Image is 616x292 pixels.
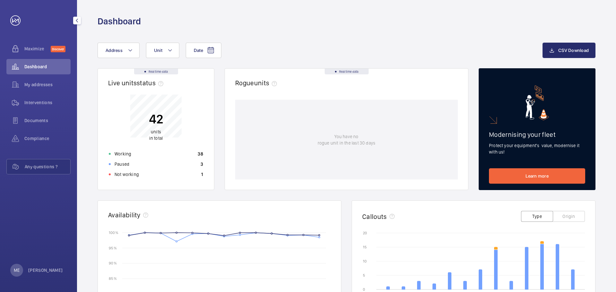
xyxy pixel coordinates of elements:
[489,168,585,184] a: Learn more
[363,273,365,278] text: 5
[115,171,139,178] p: Not working
[521,211,553,222] button: Type
[543,43,595,58] button: CSV Download
[109,230,118,235] text: 100 %
[109,246,117,250] text: 95 %
[318,133,375,146] p: You have no rogue unit in the last 30 days
[558,48,589,53] span: CSV Download
[201,171,203,178] p: 1
[146,43,179,58] button: Unit
[109,261,117,265] text: 90 %
[25,163,70,170] span: Any questions ?
[363,287,365,292] text: 0
[363,231,367,235] text: 20
[24,63,71,70] span: Dashboard
[115,161,129,167] p: Paused
[154,48,162,53] span: Unit
[526,85,549,120] img: marketing-card.svg
[489,130,585,138] h2: Modernising your fleet
[553,211,585,222] button: Origin
[14,267,20,273] p: ME
[194,48,203,53] span: Date
[51,46,65,52] span: Discover
[137,79,166,87] span: status
[362,213,387,221] h2: Callouts
[115,151,131,157] p: Working
[149,111,163,127] p: 42
[186,43,221,58] button: Date
[134,69,178,74] div: Real time data
[363,245,367,249] text: 15
[24,117,71,124] span: Documents
[151,129,161,134] span: units
[24,81,71,88] span: My addresses
[24,135,71,142] span: Compliance
[108,79,166,87] h2: Live units
[489,142,585,155] p: Protect your equipment's value, modernise it with us!
[254,79,280,87] span: units
[201,161,203,167] p: 3
[98,15,141,27] h1: Dashboard
[108,211,141,219] h2: Availability
[24,46,51,52] span: Maximize
[28,267,63,273] p: [PERSON_NAME]
[109,276,117,281] text: 85 %
[98,43,140,58] button: Address
[363,259,367,263] text: 10
[149,129,163,141] p: in total
[325,69,369,74] div: Real time data
[24,99,71,106] span: Interventions
[106,48,123,53] span: Address
[198,151,203,157] p: 38
[235,79,279,87] h2: Rogue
